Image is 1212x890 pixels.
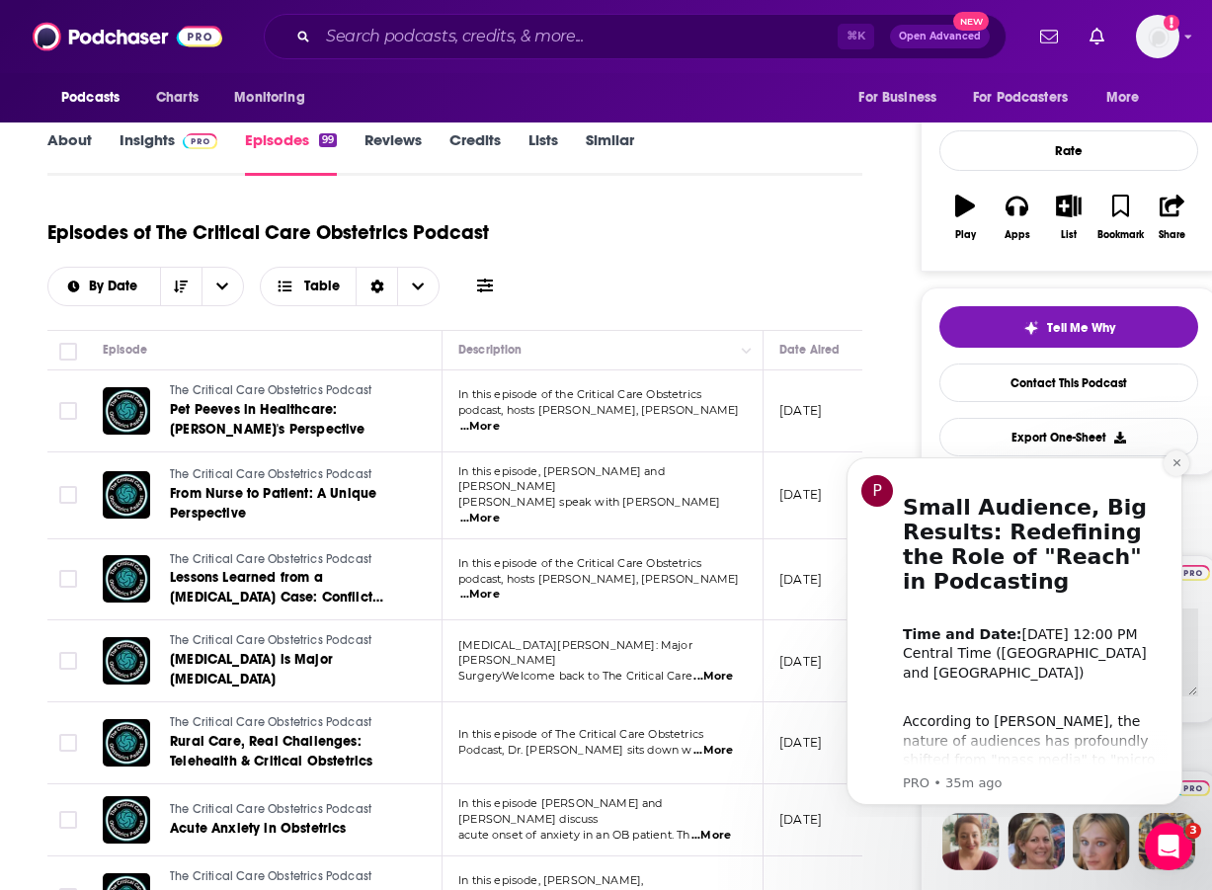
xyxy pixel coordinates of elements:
span: The Critical Care Obstetrics Podcast [170,802,371,816]
span: ...More [693,669,733,685]
h1: Episodes of The Critical Care Obstetrics Podcast [47,220,489,245]
button: open menu [845,79,961,117]
span: In this episode of the Critical Care Obstetrics [458,556,701,570]
span: [MEDICAL_DATA][PERSON_NAME]: Major [PERSON_NAME] [458,638,692,668]
span: The Critical Care Obstetrics Podcast [170,383,371,397]
span: More [1106,84,1140,112]
a: About [47,130,92,176]
span: SurgeryWelcome back to The Critical Care [458,669,692,683]
span: Lessons Learned from a [MEDICAL_DATA] Case: Conflict Resolution [170,569,383,625]
a: Rural Care, Real Challenges: Telehealth & Critical Obstetrics [170,732,407,771]
span: Toggle select row [59,486,77,504]
img: User Profile [1136,15,1179,58]
p: [DATE] [779,402,822,419]
button: Open AdvancedNew [890,25,990,48]
img: tell me why sparkle [1023,320,1039,336]
span: ...More [460,419,500,435]
button: open menu [220,79,330,117]
span: By Date [89,280,144,293]
div: Episode [103,338,147,362]
span: Charts [156,84,199,112]
span: Podcast, Dr. [PERSON_NAME] sits down w [458,743,692,757]
span: In this episode [PERSON_NAME] and [PERSON_NAME] discuss [458,796,663,826]
div: Date Aired [779,338,840,362]
iframe: Intercom live chat [1145,823,1192,870]
a: Similar [586,130,634,176]
p: [DATE] [779,486,822,503]
span: [PERSON_NAME] speak with [PERSON_NAME] [458,495,721,509]
a: From Nurse to Patient: A Unique Perspective [170,484,407,524]
span: Toggle select row [59,652,77,670]
button: Bookmark [1094,182,1146,253]
div: Share [1159,229,1185,241]
a: [MEDICAL_DATA] is Major [MEDICAL_DATA] [170,650,407,689]
span: ...More [460,587,500,603]
button: tell me why sparkleTell Me Why [939,306,1198,348]
input: Search podcasts, credits, & more... [318,21,838,52]
span: ⌘ K [838,24,874,49]
a: The Critical Care Obstetrics Podcast [170,801,405,819]
div: Rate [939,130,1198,171]
p: [DATE] [779,811,822,828]
span: Tell Me Why [1047,320,1115,336]
img: Jules Profile [1073,813,1130,870]
a: The Critical Care Obstetrics Podcast [170,551,407,569]
span: Podcasts [61,84,120,112]
span: ...More [460,511,500,526]
p: [DATE] [779,653,822,670]
span: For Business [858,84,936,112]
span: Logged in as mgehrig2 [1136,15,1179,58]
button: Show profile menu [1136,15,1179,58]
div: Sort Direction [356,268,397,305]
span: acute onset of anxiety in an OB patient. Th [458,828,689,842]
a: InsightsPodchaser Pro [120,130,217,176]
button: Play [939,182,991,253]
div: Search podcasts, credits, & more... [264,14,1007,59]
img: Sydney Profile [942,813,1000,870]
a: The Critical Care Obstetrics Podcast [170,632,407,650]
span: For Podcasters [973,84,1068,112]
span: From Nurse to Patient: A Unique Perspective [170,485,376,522]
a: Episodes99 [245,130,337,176]
a: Reviews [364,130,422,176]
button: Sort Direction [160,268,202,305]
button: open menu [1092,79,1165,117]
button: Share [1147,182,1198,253]
span: Toggle select row [59,811,77,829]
a: Lessons Learned from a [MEDICAL_DATA] Case: Conflict Resolution [170,568,407,607]
span: ...More [691,828,731,844]
span: 3 [1185,823,1201,839]
button: Export One-Sheet [939,418,1198,456]
img: Podchaser - Follow, Share and Rate Podcasts [33,18,222,55]
a: The Critical Care Obstetrics Podcast [170,868,407,886]
img: Barbara Profile [1008,813,1065,870]
span: Monitoring [234,84,304,112]
div: Play [955,229,976,241]
button: open menu [202,268,243,305]
a: Pet Peeves in Healthcare: [PERSON_NAME]'s Perspective [170,400,407,440]
a: Contact This Podcast [939,364,1198,402]
p: [DATE] [779,734,822,751]
span: In this episode of the Critical Care Obstetrics [458,387,701,401]
span: New [953,12,989,31]
a: Charts [143,79,210,117]
span: podcast, hosts [PERSON_NAME], [PERSON_NAME] [458,572,739,586]
button: Choose View [260,267,441,306]
span: In this episode of The Critical Care Obstetrics [458,727,703,741]
a: Credits [449,130,501,176]
span: The Critical Care Obstetrics Podcast [170,633,371,647]
span: The Critical Care Obstetrics Podcast [170,467,371,481]
div: Apps [1005,229,1030,241]
a: The Critical Care Obstetrics Podcast [170,714,407,732]
span: The Critical Care Obstetrics Podcast [170,869,371,883]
